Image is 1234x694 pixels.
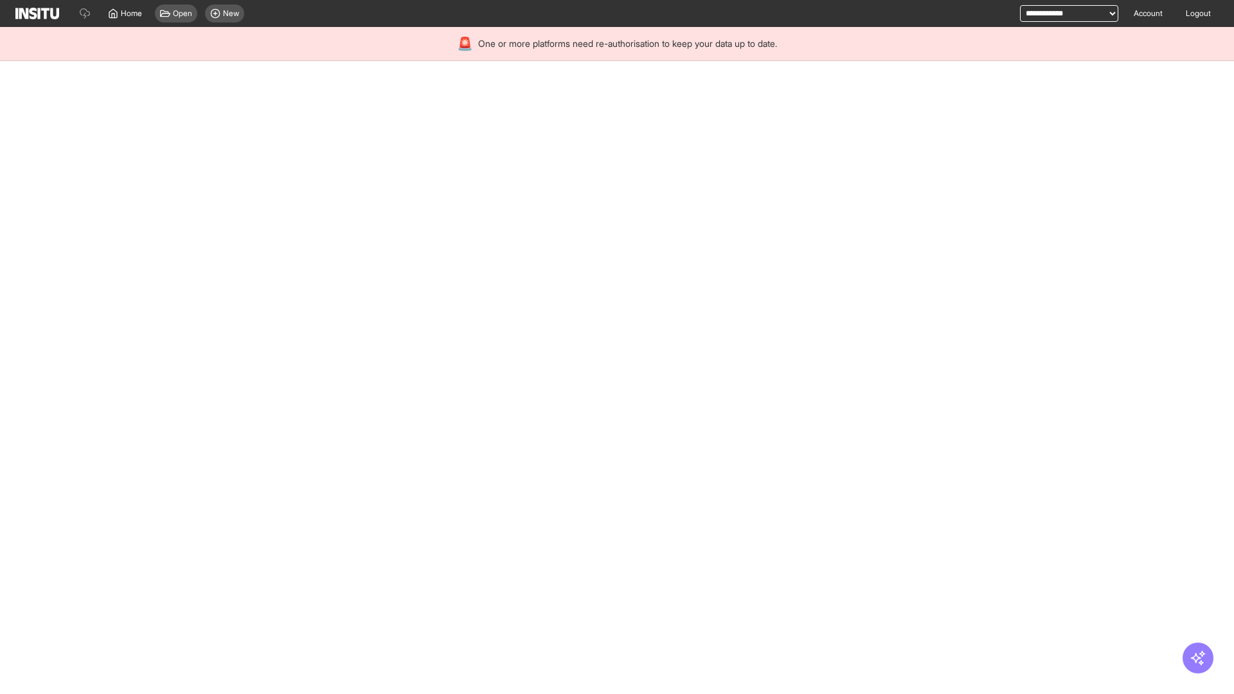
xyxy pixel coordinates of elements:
[173,8,192,19] span: Open
[121,8,142,19] span: Home
[15,8,59,19] img: Logo
[457,35,473,53] div: 🚨
[223,8,239,19] span: New
[478,37,777,50] span: One or more platforms need re-authorisation to keep your data up to date.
